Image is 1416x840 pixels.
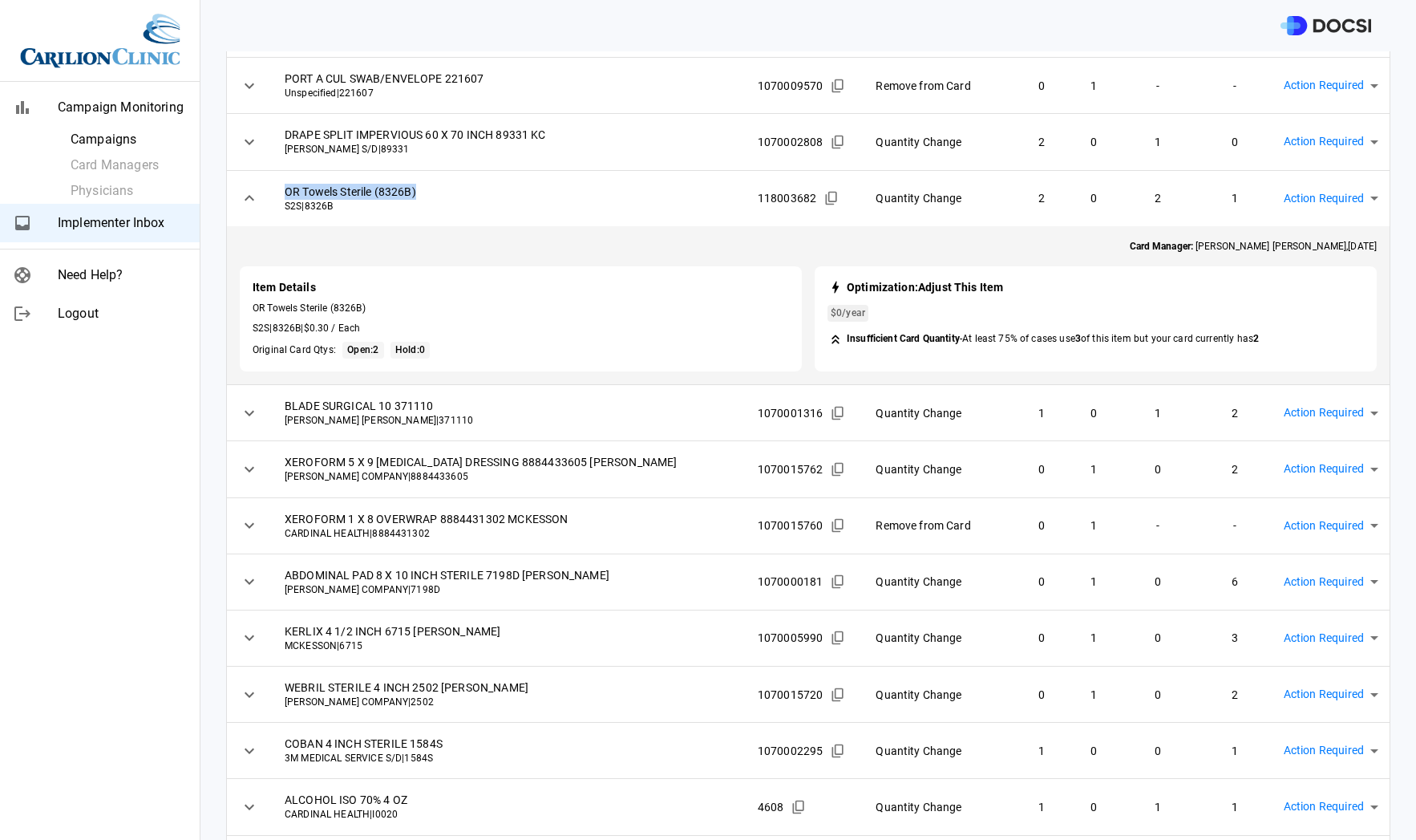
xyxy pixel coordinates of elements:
[758,687,823,703] span: 1070015720
[1284,573,1364,591] span: Action Required
[58,98,187,117] span: Campaign Monitoring
[1119,667,1197,723] td: 0
[1284,629,1364,647] span: Action Required
[863,779,1014,835] td: Quantity Change
[1119,58,1197,114] td: -
[285,71,732,87] span: PORT A CUL SWAB/ENVELOPE 221607
[1015,114,1069,170] td: 2
[58,213,187,233] span: Implementer Inbox
[1197,667,1272,723] td: 2
[758,190,816,206] span: 118003682
[1119,170,1197,226] td: 2
[1068,667,1119,723] td: 1
[1068,610,1119,666] td: 1
[304,323,361,334] span: $0.30 / Each
[1284,76,1364,95] span: Action Required
[758,630,823,646] span: 1070005990
[20,13,180,68] img: Site Logo
[285,127,732,143] span: DRAPE SPLIT IMPERVIOUS 60 X 70 INCH 89331 KC
[758,799,784,815] span: 4608
[826,570,850,594] button: Copied!
[347,344,378,355] span: Open: 2
[71,130,187,149] span: Campaigns
[1119,114,1197,170] td: 1
[863,114,1014,170] td: Quantity Change
[285,752,732,765] span: 3M MEDICAL SERVICE S/D | 1584S
[863,667,1014,723] td: Quantity Change
[1284,517,1364,535] span: Action Required
[1119,723,1197,779] td: 0
[285,527,732,541] span: CARDINAL HEALTH | 8884431302
[285,184,732,200] span: OR Towels Sterile (8326B)
[1119,385,1197,441] td: 1
[1015,170,1069,226] td: 2
[1015,610,1069,666] td: 0
[758,78,823,94] span: 1070009570
[285,680,732,696] span: WEBRIL STERILE 4 INCH 2502 [PERSON_NAME]
[285,87,732,100] span: Unspecified | 221607
[1068,779,1119,835] td: 0
[1130,241,1193,252] strong: Card Manager:
[285,414,732,428] span: [PERSON_NAME] [PERSON_NAME] | 371110
[826,401,850,425] button: Copied!
[1015,723,1069,779] td: 1
[1197,58,1272,114] td: -
[826,513,850,538] button: Copied!
[826,626,850,650] button: Copied!
[285,808,732,822] span: CARDINAL HEALTH | I0020
[1068,723,1119,779] td: 0
[1284,132,1364,151] span: Action Required
[758,461,823,477] span: 1070015762
[847,332,1259,346] span: -
[831,306,865,320] span: /year
[1197,554,1272,610] td: 6
[1197,114,1272,170] td: 0
[1015,554,1069,610] td: 0
[285,143,732,156] span: [PERSON_NAME] S/D | 89331
[1284,460,1364,478] span: Action Required
[1068,497,1119,554] td: 1
[1068,114,1119,170] td: 0
[1068,441,1119,497] td: 1
[1119,497,1197,554] td: -
[1068,170,1119,226] td: 0
[1130,239,1377,254] p: [PERSON_NAME] [PERSON_NAME] , [DATE]
[1015,667,1069,723] td: 0
[285,511,732,527] span: XEROFORM 1 X 8 OVERWRAP 8884431302 MCKESSON
[285,696,732,709] span: [PERSON_NAME] COMPANY | 2502
[1197,723,1272,779] td: 1
[285,792,732,808] span: ALCOHOL ISO 70% 4 OZ
[758,574,823,590] span: 1070000181
[1015,779,1069,835] td: 1
[847,281,1003,294] strong: Optimization: Adjust This Item
[863,554,1014,610] td: Quantity Change
[253,302,789,315] span: OR Towels Sterile (8326B)
[1284,404,1364,422] span: Action Required
[285,583,732,597] span: [PERSON_NAME] COMPANY | 7198D
[1068,554,1119,610] td: 1
[863,441,1014,497] td: Quantity Change
[1197,441,1272,497] td: 2
[819,186,844,210] button: Copied!
[1015,441,1069,497] td: 0
[1280,16,1371,36] img: DOCSI Logo
[1015,58,1069,114] td: 0
[863,170,1014,226] td: Quantity Change
[1068,58,1119,114] td: 1
[1197,779,1272,835] td: 1
[1119,441,1197,497] td: 0
[1075,333,1081,344] strong: 3
[395,344,425,355] span: Hold: 0
[758,134,823,150] span: 1070002808
[826,457,850,481] button: Copied!
[1284,189,1364,208] span: Action Required
[1119,610,1197,666] td: 0
[285,623,732,639] span: KERLIX 4 1/2 INCH 6715 [PERSON_NAME]
[1068,385,1119,441] td: 0
[826,74,850,98] button: Copied!
[1197,385,1272,441] td: 2
[863,610,1014,666] td: Quantity Change
[758,743,823,759] span: 1070002295
[1119,779,1197,835] td: 1
[1284,685,1364,704] span: Action Required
